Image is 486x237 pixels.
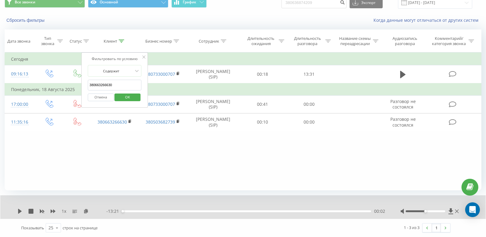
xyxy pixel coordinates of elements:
div: Аудиозапись разговора [386,36,424,46]
td: 00:00 [286,95,332,113]
div: Тип звонка [40,36,55,46]
td: 13:31 [286,65,332,83]
td: 00:41 [239,95,286,113]
div: Название схемы переадресации [339,36,371,46]
div: Статус [70,39,82,44]
button: Сбросить фильтры [5,17,48,23]
td: 00:18 [239,65,286,83]
span: OK [119,92,136,102]
button: OK [115,94,141,101]
div: Сотрудник [199,39,219,44]
div: Дата звонка [7,39,30,44]
a: 380733000707 [146,71,175,77]
td: [PERSON_NAME] (SIP) [187,95,239,113]
td: 00:00 [286,113,332,131]
div: Фильтровать по условию [88,56,142,62]
a: Когда данные могут отличаться от других систем [373,17,481,23]
span: - 13:21 [106,208,122,214]
span: 00:02 [374,208,385,214]
span: Разговор не состоялся [390,116,416,128]
div: 11:35:16 [11,116,29,128]
div: Клиент [104,39,117,44]
div: 25 [48,225,53,231]
a: 380663266630 [98,119,127,125]
a: 380503682739 [146,119,175,125]
div: Длительность ожидания [245,36,277,46]
div: Комментарий/категория звонка [431,36,467,46]
span: строк на странице [63,225,98,231]
div: 09:16:13 [11,68,29,80]
div: Длительность разговора [291,36,324,46]
div: Accessibility label [121,210,124,212]
span: 1 x [62,208,66,214]
td: Понедельник, 18 Августа 2025 [5,83,481,96]
a: 380733000707 [146,101,175,107]
a: 1 [432,224,441,232]
input: Введите значение [88,80,142,90]
td: [PERSON_NAME] (SIP) [187,65,239,83]
button: Отмена [88,94,114,101]
div: 17:00:00 [11,98,29,110]
td: 00:10 [239,113,286,131]
span: Показывать [21,225,44,231]
div: 1 - 3 из 3 [404,224,419,231]
div: Open Intercom Messenger [465,202,480,217]
div: Бизнес номер [145,39,172,44]
td: [PERSON_NAME] (SIP) [187,113,239,131]
td: Сегодня [5,53,481,65]
div: Accessibility label [424,210,427,212]
span: Разговор не состоялся [390,98,416,110]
